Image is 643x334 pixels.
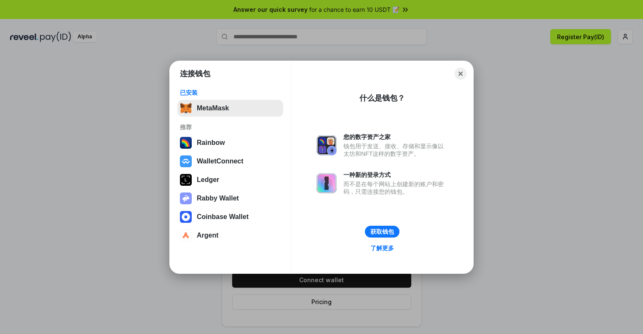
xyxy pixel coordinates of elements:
div: 您的数字资产之家 [343,133,448,141]
div: 推荐 [180,123,281,131]
div: 什么是钱包？ [359,93,405,103]
div: 钱包用于发送、接收、存储和显示像以太坊和NFT这样的数字资产。 [343,142,448,158]
button: Ledger [177,171,283,188]
button: Close [455,68,466,80]
h1: 连接钱包 [180,69,210,79]
div: Ledger [197,176,219,184]
button: MetaMask [177,100,283,117]
button: Argent [177,227,283,244]
img: svg+xml,%3Csvg%20fill%3D%22none%22%20height%3D%2233%22%20viewBox%3D%220%200%2035%2033%22%20width%... [180,102,192,114]
button: Coinbase Wallet [177,208,283,225]
img: svg+xml,%3Csvg%20xmlns%3D%22http%3A%2F%2Fwww.w3.org%2F2000%2Fsvg%22%20fill%3D%22none%22%20viewBox... [316,135,337,155]
div: 已安装 [180,89,281,96]
div: MetaMask [197,104,229,112]
div: Rabby Wallet [197,195,239,202]
button: Rabby Wallet [177,190,283,207]
div: Rainbow [197,139,225,147]
img: svg+xml,%3Csvg%20width%3D%2228%22%20height%3D%2228%22%20viewBox%3D%220%200%2028%2028%22%20fill%3D... [180,230,192,241]
img: svg+xml,%3Csvg%20width%3D%2228%22%20height%3D%2228%22%20viewBox%3D%220%200%2028%2028%22%20fill%3D... [180,211,192,223]
img: svg+xml,%3Csvg%20xmlns%3D%22http%3A%2F%2Fwww.w3.org%2F2000%2Fsvg%22%20width%3D%2228%22%20height%3... [180,174,192,186]
div: 了解更多 [370,244,394,252]
a: 了解更多 [365,243,399,254]
img: svg+xml,%3Csvg%20xmlns%3D%22http%3A%2F%2Fwww.w3.org%2F2000%2Fsvg%22%20fill%3D%22none%22%20viewBox... [180,192,192,204]
div: 而不是在每个网站上创建新的账户和密码，只需连接您的钱包。 [343,180,448,195]
button: WalletConnect [177,153,283,170]
div: Argent [197,232,219,239]
div: 一种新的登录方式 [343,171,448,179]
div: Coinbase Wallet [197,213,249,221]
img: svg+xml,%3Csvg%20width%3D%22120%22%20height%3D%22120%22%20viewBox%3D%220%200%20120%20120%22%20fil... [180,137,192,149]
div: 获取钱包 [370,228,394,235]
button: Rainbow [177,134,283,151]
button: 获取钱包 [365,226,399,238]
img: svg+xml,%3Csvg%20xmlns%3D%22http%3A%2F%2Fwww.w3.org%2F2000%2Fsvg%22%20fill%3D%22none%22%20viewBox... [316,173,337,193]
img: svg+xml,%3Csvg%20width%3D%2228%22%20height%3D%2228%22%20viewBox%3D%220%200%2028%2028%22%20fill%3D... [180,155,192,167]
div: WalletConnect [197,158,244,165]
